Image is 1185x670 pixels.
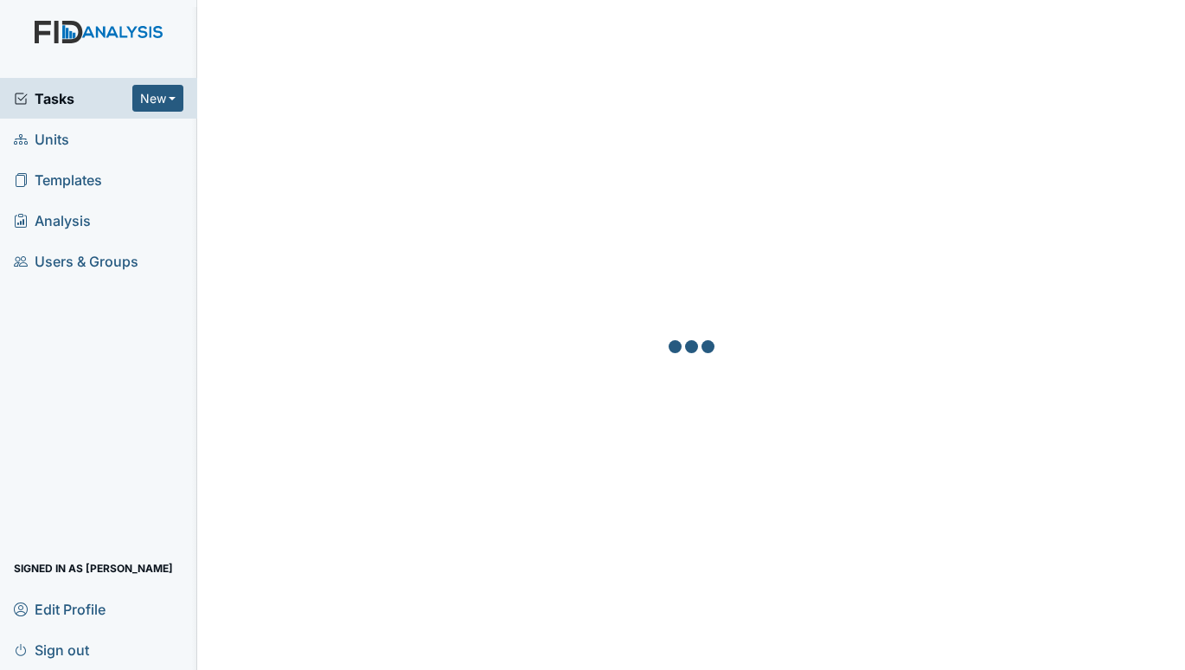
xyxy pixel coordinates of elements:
button: New [132,85,184,112]
span: Edit Profile [14,596,106,622]
span: Templates [14,166,102,193]
span: Analysis [14,207,91,234]
a: Tasks [14,88,132,109]
span: Units [14,126,69,152]
span: Signed in as [PERSON_NAME] [14,555,173,582]
span: Users & Groups [14,248,138,274]
span: Sign out [14,636,89,663]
